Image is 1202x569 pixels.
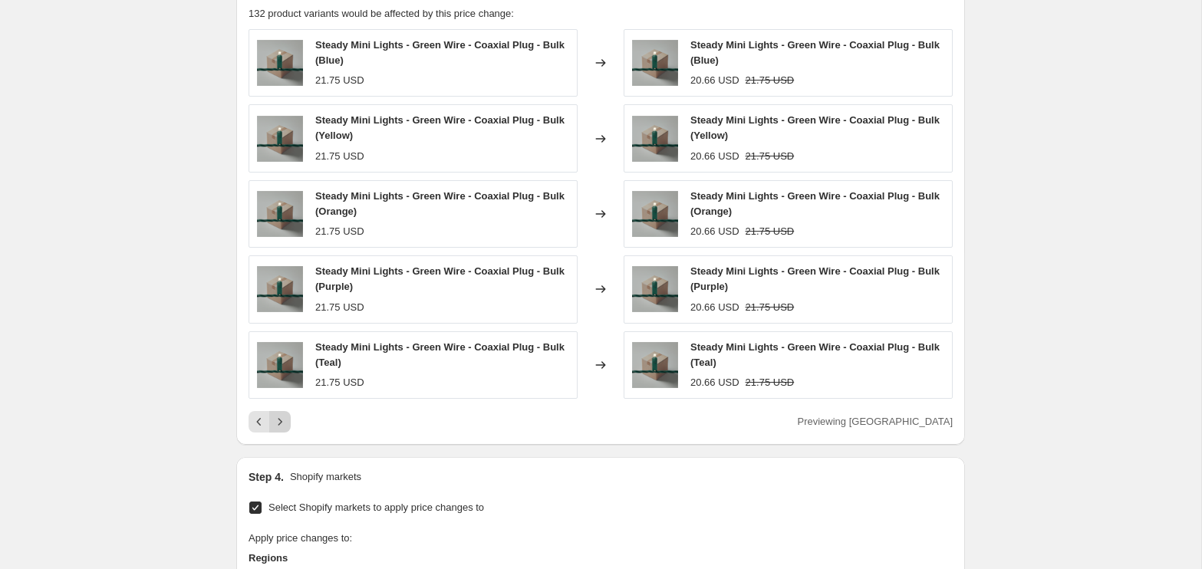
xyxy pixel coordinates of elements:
div: 21.75 USD [315,149,364,164]
span: Steady Mini Lights - Green Wire - Coaxial Plug - Bulk (Teal) [690,341,940,368]
img: Mini-Light-Green-Wire-Bulk_80x.png [257,40,303,86]
p: Shopify markets [290,469,361,485]
img: Mini-Light-Green-Wire-Bulk_80x.png [257,342,303,388]
h2: Step 4. [249,469,284,485]
div: 21.75 USD [315,300,364,315]
img: Mini-Light-Green-Wire-Bulk_80x.png [632,191,678,237]
strike: 21.75 USD [746,224,795,239]
div: 21.75 USD [315,224,364,239]
img: Mini-Light-Green-Wire-Bulk_80x.png [632,116,678,162]
img: Mini-Light-Green-Wire-Bulk_80x.png [257,266,303,312]
strike: 21.75 USD [746,149,795,164]
strike: 21.75 USD [746,73,795,88]
img: Mini-Light-Green-Wire-Bulk_80x.png [257,191,303,237]
span: Apply price changes to: [249,532,352,544]
strike: 21.75 USD [746,375,795,390]
span: Select Shopify markets to apply price changes to [268,502,484,513]
img: Mini-Light-Green-Wire-Bulk_80x.png [632,40,678,86]
span: Steady Mini Lights - Green Wire - Coaxial Plug - Bulk (Orange) [315,190,565,217]
span: 132 product variants would be affected by this price change: [249,8,514,19]
span: Steady Mini Lights - Green Wire - Coaxial Plug - Bulk (Teal) [315,341,565,368]
div: 21.75 USD [315,73,364,88]
span: Steady Mini Lights - Green Wire - Coaxial Plug - Bulk (Blue) [315,39,565,66]
div: 20.66 USD [690,149,739,164]
h3: Regions [249,551,540,566]
span: Steady Mini Lights - Green Wire - Coaxial Plug - Bulk (Blue) [690,39,940,66]
span: Previewing [GEOGRAPHIC_DATA] [797,416,953,427]
img: Mini-Light-Green-Wire-Bulk_80x.png [632,342,678,388]
div: 20.66 USD [690,300,739,315]
div: 20.66 USD [690,73,739,88]
span: Steady Mini Lights - Green Wire - Coaxial Plug - Bulk (Purple) [315,265,565,292]
strike: 21.75 USD [746,300,795,315]
div: 20.66 USD [690,224,739,239]
span: Steady Mini Lights - Green Wire - Coaxial Plug - Bulk (Orange) [690,190,940,217]
span: Steady Mini Lights - Green Wire - Coaxial Plug - Bulk (Yellow) [690,114,940,141]
button: Next [269,411,291,433]
div: 21.75 USD [315,375,364,390]
span: Steady Mini Lights - Green Wire - Coaxial Plug - Bulk (Yellow) [315,114,565,141]
button: Previous [249,411,270,433]
span: Steady Mini Lights - Green Wire - Coaxial Plug - Bulk (Purple) [690,265,940,292]
nav: Pagination [249,411,291,433]
img: Mini-Light-Green-Wire-Bulk_80x.png [632,266,678,312]
div: 20.66 USD [690,375,739,390]
img: Mini-Light-Green-Wire-Bulk_80x.png [257,116,303,162]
